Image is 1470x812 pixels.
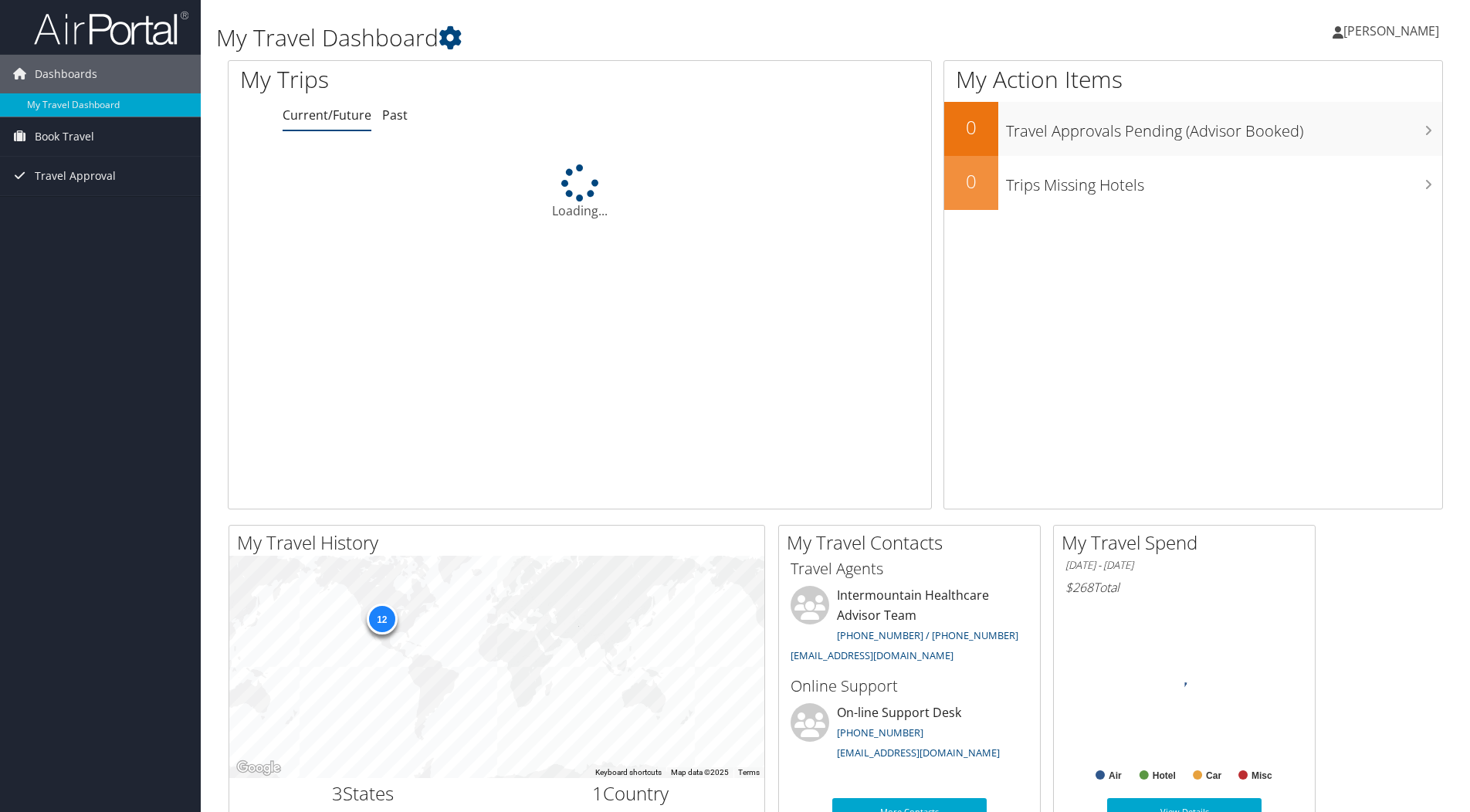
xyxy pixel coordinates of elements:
[229,164,931,220] div: Loading...
[791,675,1028,697] h3: Online Support
[944,168,998,195] h2: 0
[783,586,1036,668] li: Intermountain Healthcare Advisor Team
[35,55,97,93] span: Dashboards
[509,780,754,807] h2: Country
[283,107,371,123] a: Current/Future
[738,768,760,776] a: Terms (opens in new tab)
[791,648,953,662] a: [EMAIL_ADDRESS][DOMAIN_NAME]
[237,529,764,556] h2: My Travel History
[1153,770,1176,781] text: Hotel
[944,156,1442,210] a: 0Trips Missing Hotels
[1065,579,1093,596] span: $268
[1333,8,1455,54] a: [PERSON_NAME]
[1065,558,1303,573] h6: [DATE] - [DATE]
[791,558,1028,580] h3: Travel Agents
[592,780,603,806] span: 1
[240,63,627,96] h1: My Trips
[1343,22,1439,39] span: [PERSON_NAME]
[944,102,1442,156] a: 0Travel Approvals Pending (Advisor Booked)
[34,10,188,46] img: airportal-logo.png
[944,63,1442,96] h1: My Action Items
[837,628,1018,642] a: [PHONE_NUMBER] / [PHONE_NUMBER]
[595,767,662,778] button: Keyboard shortcuts
[1006,113,1442,142] h3: Travel Approvals Pending (Advisor Booked)
[1065,579,1303,596] h6: Total
[1252,770,1272,781] text: Misc
[1109,770,1122,781] text: Air
[233,758,284,778] a: Open this area in Google Maps (opens a new window)
[241,780,486,807] h2: States
[216,22,1042,54] h1: My Travel Dashboard
[783,703,1036,766] li: On-line Support Desk
[1062,529,1315,556] h2: My Travel Spend
[233,758,284,778] img: Google
[944,114,998,140] h2: 0
[1006,167,1442,196] h3: Trips Missing Hotels
[35,157,116,195] span: Travel Approval
[837,726,923,739] a: [PHONE_NUMBER]
[787,529,1040,556] h2: My Travel Contacts
[35,117,94,156] span: Book Travel
[332,780,343,806] span: 3
[671,768,729,776] span: Map data ©2025
[366,604,397,634] div: 12
[837,746,1000,760] a: [EMAIL_ADDRESS][DOMAIN_NAME]
[382,107,408,123] a: Past
[1206,770,1221,781] text: Car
